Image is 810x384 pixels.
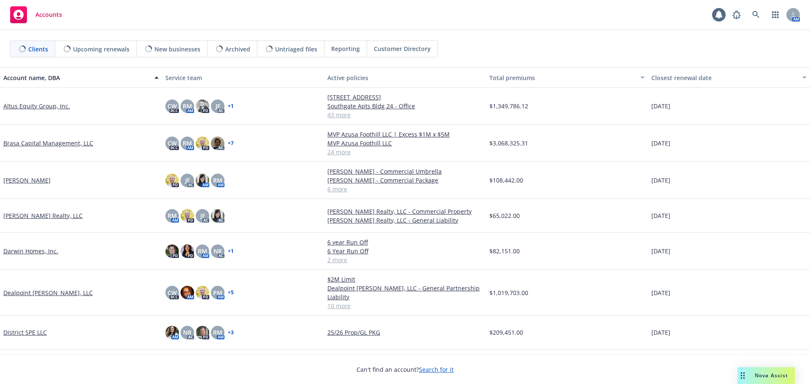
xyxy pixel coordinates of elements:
a: + 1 [228,249,234,254]
span: [DATE] [651,288,670,297]
span: Accounts [35,11,62,18]
span: [DATE] [651,211,670,220]
a: Dealpoint [PERSON_NAME], LLC - General Partnership Liability [327,284,483,301]
div: Total premiums [489,73,635,82]
span: [DATE] [651,139,670,148]
button: Active policies [324,67,486,88]
a: 6 more [327,185,483,193]
a: 2 more [327,255,483,264]
a: Report a Bug [728,6,745,23]
a: 6 year Run Off [327,238,483,247]
a: [PERSON_NAME] [3,176,51,185]
button: Total premiums [486,67,648,88]
span: CW [167,288,177,297]
span: [DATE] [651,328,670,337]
a: MVP Azusa Foothill LLC [327,139,483,148]
a: 6 Year Run Off [327,247,483,255]
a: 25/26 Prop/GL PKG [327,328,483,337]
a: $2M Limit [327,275,483,284]
span: $209,451.00 [489,328,523,337]
span: [DATE] [651,102,670,110]
span: Archived [225,45,250,54]
span: PM [213,288,222,297]
img: photo [181,209,194,223]
span: $1,019,703.00 [489,288,528,297]
span: $108,442.00 [489,176,523,185]
span: CW [167,139,177,148]
span: RM [183,102,192,110]
img: photo [181,244,194,258]
a: + 1 [228,104,234,109]
span: Untriaged files [275,45,317,54]
a: [PERSON_NAME] Realty, LLC [3,211,83,220]
span: JF [216,102,220,110]
span: [DATE] [651,176,670,185]
a: District SPE LLC [3,328,47,337]
a: [PERSON_NAME] - Commercial Umbrella [327,167,483,176]
a: MVP Azusa Foothill LLC | Excess $1M x $5M [327,130,483,139]
div: Service team [165,73,321,82]
a: Accounts [7,3,65,27]
a: Brasa Capital Management, LLC [3,139,93,148]
span: Upcoming renewals [73,45,130,54]
a: Dealpoint [PERSON_NAME], LLC [3,288,93,297]
button: Service team [162,67,324,88]
span: $3,068,325.31 [489,139,528,148]
img: photo [165,326,179,339]
a: + 7 [228,141,234,146]
a: 43 more [327,110,483,119]
div: Account name, DBA [3,73,149,82]
img: photo [196,99,209,113]
img: photo [165,244,179,258]
a: 10 more [327,301,483,310]
span: Clients [28,45,48,54]
img: photo [196,174,209,187]
span: $1,349,786.12 [489,102,528,110]
img: photo [196,286,209,299]
a: [PERSON_NAME] Realty, LLC - Commercial Property [327,207,483,216]
a: [STREET_ADDRESS] [327,93,483,102]
a: [PERSON_NAME] Realty, LLC - General Liability [327,216,483,225]
img: photo [181,286,194,299]
img: photo [196,137,209,150]
a: Switch app [767,6,784,23]
div: Active policies [327,73,483,82]
span: $65,022.00 [489,211,520,220]
a: 24 more [327,148,483,156]
a: [PERSON_NAME] - Commercial Package [327,176,483,185]
a: Search [748,6,764,23]
div: Drag to move [737,367,748,384]
img: photo [196,326,209,339]
a: + 3 [228,330,234,335]
span: RM [213,176,222,185]
a: Altus Equity Group, Inc. [3,102,70,110]
span: RM [167,211,177,220]
span: Reporting [331,44,360,53]
span: JF [185,176,190,185]
span: [DATE] [651,247,670,255]
img: photo [211,209,224,223]
a: Southgate Apts Bldg 24 - Office [327,102,483,110]
span: JF [200,211,205,220]
span: $82,151.00 [489,247,520,255]
button: Closest renewal date [648,67,810,88]
span: RM [198,247,207,255]
span: RM [183,139,192,148]
a: Search for it [419,365,454,373]
span: NR [183,328,192,337]
span: RM [213,328,222,337]
span: Nova Assist [755,372,788,379]
span: Customer Directory [374,44,431,53]
a: + 5 [228,290,234,295]
button: Nova Assist [737,367,795,384]
img: photo [165,174,179,187]
a: Darwin Homes, Inc. [3,247,58,255]
span: New businesses [154,45,200,54]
